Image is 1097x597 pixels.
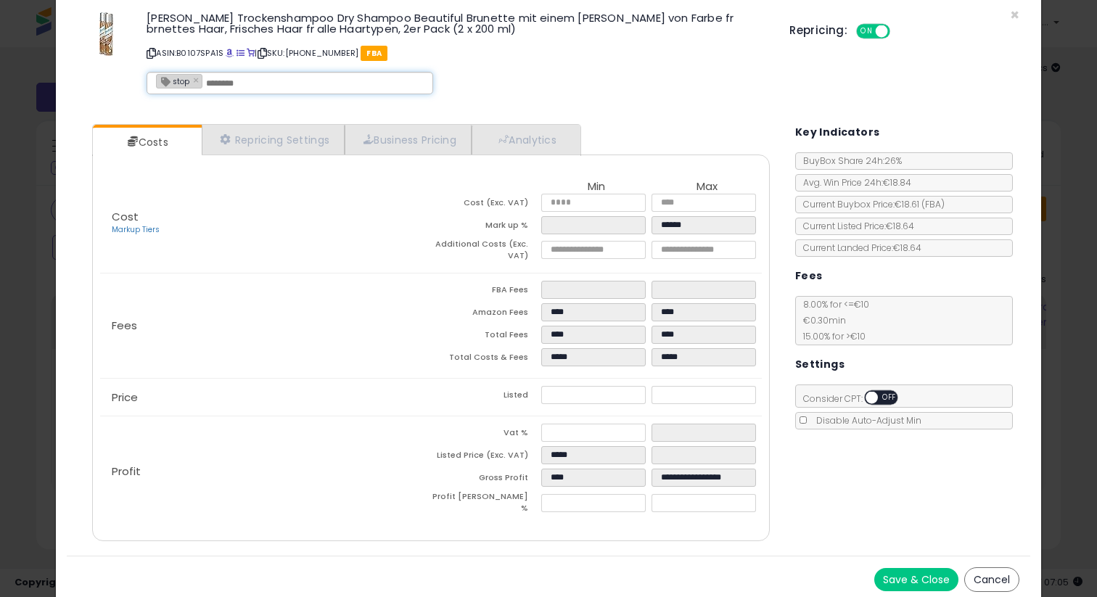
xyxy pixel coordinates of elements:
p: Price [100,392,431,403]
span: Avg. Win Price 24h: €18.84 [796,176,911,189]
span: Current Listed Price: €18.64 [796,220,914,232]
a: × [193,73,202,86]
span: Disable Auto-Adjust Min [809,414,921,427]
span: stop [157,75,189,87]
span: Consider CPT: [796,392,917,405]
h5: Repricing: [789,25,847,36]
span: Current Buybox Price: [796,198,945,210]
a: Markup Tiers [112,224,160,235]
span: OFF [878,392,901,404]
th: Min [541,181,652,194]
td: Total Fees [431,326,541,348]
a: Costs [93,128,200,157]
a: Business Pricing [345,125,472,155]
span: FBA [361,46,387,61]
a: Analytics [472,125,579,155]
a: Repricing Settings [202,125,345,155]
h3: [PERSON_NAME] Trockenshampoo Dry Shampoo Beautiful Brunette mit einem [PERSON_NAME] von Farbe fr ... [147,12,768,34]
h5: Settings [795,355,845,374]
a: Your listing only [247,47,255,59]
span: ( FBA ) [921,198,945,210]
td: Listed Price (Exc. VAT) [431,446,541,469]
td: Profit [PERSON_NAME] % [431,491,541,518]
span: €18.61 [895,198,945,210]
h5: Key Indicators [795,123,880,141]
span: €0.30 min [796,314,846,326]
h5: Fees [795,267,823,285]
img: 41loTeh6kuL._SL60_.jpg [99,12,113,56]
td: FBA Fees [431,281,541,303]
span: 8.00 % for <= €10 [796,298,869,342]
p: Profit [100,466,431,477]
span: 15.00 % for > €10 [796,330,866,342]
span: OFF [888,25,911,38]
td: Mark up % [431,216,541,239]
a: BuyBox page [226,47,234,59]
p: ASIN: B0107SPA1S | SKU: [PHONE_NUMBER] [147,41,768,65]
td: Additional Costs (Exc. VAT) [431,239,541,265]
td: Gross Profit [431,469,541,491]
td: Listed [431,386,541,408]
td: Total Costs & Fees [431,348,541,371]
button: Cancel [964,567,1019,592]
p: Fees [100,320,431,332]
td: Vat % [431,424,541,446]
th: Max [652,181,762,194]
span: × [1010,4,1019,25]
td: Amazon Fees [431,303,541,326]
button: Save & Close [874,568,958,591]
span: ON [858,25,876,38]
a: All offer listings [237,47,245,59]
span: BuyBox Share 24h: 26% [796,155,902,167]
p: Cost [100,211,431,236]
td: Cost (Exc. VAT) [431,194,541,216]
span: Current Landed Price: €18.64 [796,242,921,254]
